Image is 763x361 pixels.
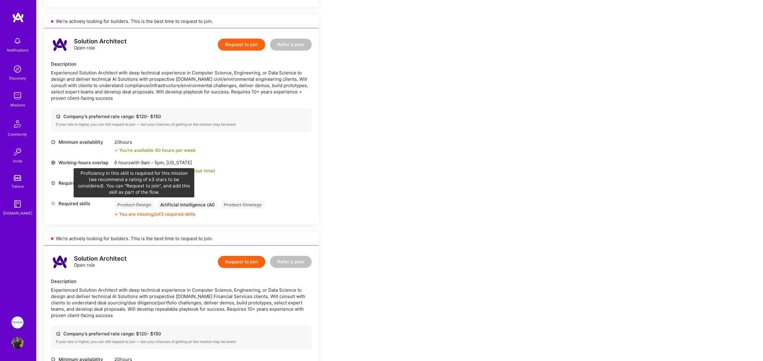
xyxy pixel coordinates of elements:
[114,180,189,186] div: See locations
[51,139,111,145] div: Minimum availability
[9,75,26,81] div: Discovery
[218,256,265,268] button: Request to join
[114,188,189,194] div: Your location works for this role
[270,256,312,268] button: Refer a peer
[56,114,60,119] i: icon Cash
[10,102,25,108] div: Missions
[13,158,22,164] div: Invite
[11,183,24,190] div: Tokens
[51,61,312,67] div: Description
[119,168,215,174] div: You overlap for 8 hours ( your time)
[8,131,27,137] div: Community
[11,198,24,210] img: guide book
[51,36,69,54] img: logo
[114,212,118,216] i: icon CloseOrange
[140,160,166,165] span: 9am - 5pm ,
[56,122,307,127] div: If your rate is higher, you can still request to join — but your chances of getting on the missio...
[114,200,154,209] div: Product Design
[51,200,111,207] div: Required skills
[11,146,24,158] img: Invite
[157,200,218,209] div: Artificial Intelligence (AI)
[114,147,196,153] div: You're available 40 hours per week
[114,149,118,152] i: icon Check
[51,253,69,271] img: logo
[11,35,24,47] img: bell
[51,278,312,284] div: Description
[3,210,32,216] div: [DOMAIN_NAME]
[44,14,319,28] div: We’re actively looking for builders. This is the best time to request to join.
[12,12,24,23] img: logo
[10,337,25,349] a: User Avatar
[56,331,307,337] div: Company’s preferred rate range: $ 120 - $ 150
[74,38,127,45] div: Solution Architect
[218,39,265,51] button: Request to join
[74,256,127,268] div: Open role
[74,38,127,51] div: Open role
[51,70,312,101] div: Experienced Solution Architect with deep technical experience in Computer Science, Engineering, o...
[56,331,60,336] i: icon Cash
[114,159,215,166] div: 6 hours with [US_STATE]
[114,169,118,173] i: icon Check
[11,337,24,349] img: User Avatar
[51,287,312,319] div: Experienced Solution Architect with deep technical experience in Computer Science, Engineering, o...
[270,39,312,51] button: Refer a peer
[51,201,56,206] i: icon Tag
[56,113,307,120] div: Company’s preferred rate range: $ 120 - $ 150
[11,63,24,75] img: discovery
[170,168,192,174] span: 9am - 5pm
[51,180,111,186] div: Required location
[51,159,111,166] div: Working-hours overlap
[7,47,28,53] div: Notifications
[74,256,127,262] div: Solution Architect
[14,175,21,181] img: tokens
[44,232,319,246] div: We’re actively looking for builders. This is the best time to request to join.
[10,316,25,328] a: Plymouth: Fullstack developer to help build a global mobility platform
[56,339,307,344] div: If your rate is higher, you can still request to join — but your chances of getting on the missio...
[114,190,118,193] i: icon Check
[221,200,265,209] div: Product Strategy
[11,90,24,102] img: teamwork
[119,211,196,217] div: You are missing 2 of 3 required skills
[51,181,56,185] i: icon Location
[11,316,24,328] img: Plymouth: Fullstack developer to help build a global mobility platform
[10,117,25,131] img: Community
[51,160,56,165] i: icon World
[51,140,56,144] i: icon Clock
[114,139,196,145] div: 20 hours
